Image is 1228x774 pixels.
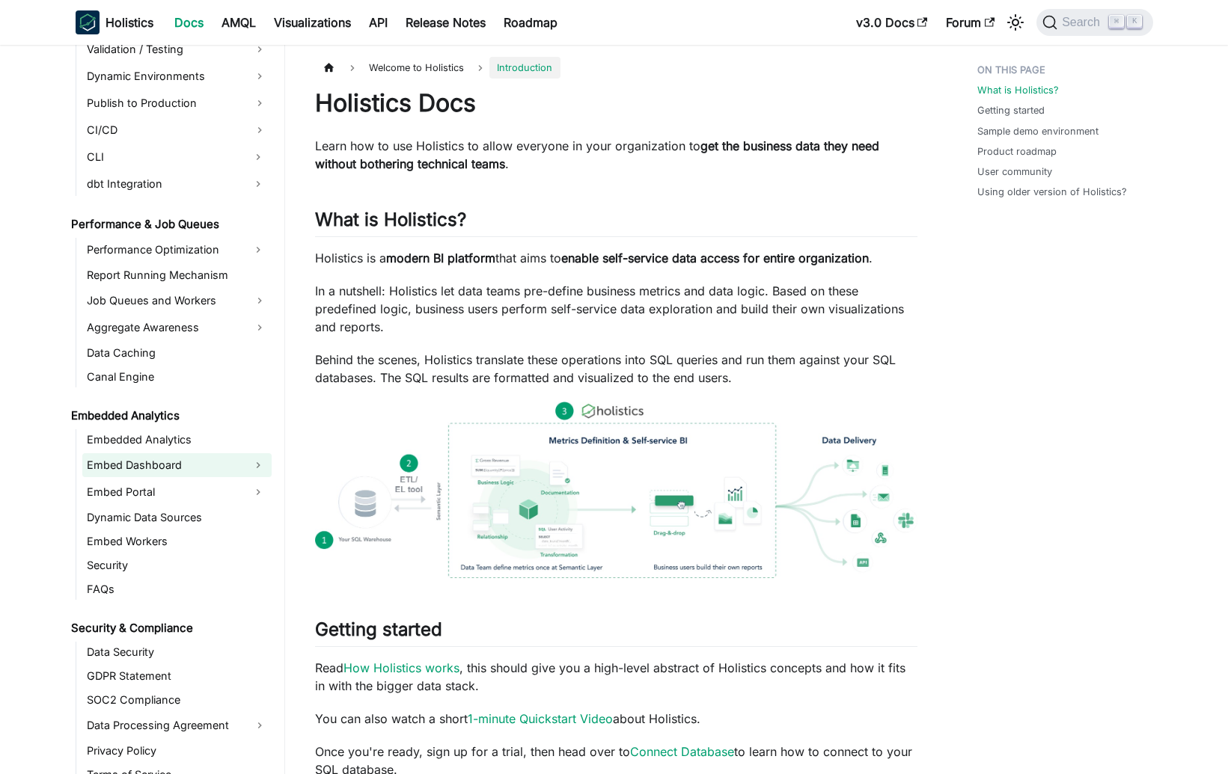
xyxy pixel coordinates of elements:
[82,316,272,340] a: Aggregate Awareness
[82,118,272,142] a: CI/CD
[245,238,272,262] button: Expand sidebar category 'Performance Optimization'
[386,251,495,265] strong: modern BI platform
[82,172,245,196] a: dbt Integration
[82,713,272,737] a: Data Processing Agreement
[245,145,272,169] button: Expand sidebar category 'CLI'
[315,57,917,79] nav: Breadcrumbs
[82,91,272,115] a: Publish to Production
[630,744,734,759] a: Connect Database
[315,88,917,118] h1: Holistics Docs
[977,185,1127,199] a: Using older version of Holistics?
[1004,10,1027,34] button: Switch between dark and light mode (currently light mode)
[315,57,343,79] a: Home page
[67,405,272,426] a: Embedded Analytics
[315,402,917,578] img: How Holistics fits in your Data Stack
[1036,9,1152,36] button: Search (Command+K)
[468,711,613,726] a: 1-minute Quickstart Video
[1127,15,1142,28] kbd: K
[245,453,272,477] button: Expand sidebar category 'Embed Dashboard'
[265,10,360,34] a: Visualizations
[360,10,397,34] a: API
[937,10,1004,34] a: Forum
[82,238,245,262] a: Performance Optimization
[315,351,917,387] p: Behind the scenes, Holistics translate these operations into SQL queries and run them against you...
[82,289,272,313] a: Job Queues and Workers
[82,666,272,687] a: GDPR Statement
[977,83,1059,97] a: What is Holistics?
[82,265,272,286] a: Report Running Mechanism
[1109,15,1124,28] kbd: ⌘
[977,165,1052,179] a: User community
[82,37,272,61] a: Validation / Testing
[213,10,265,34] a: AMQL
[489,57,560,79] span: Introduction
[361,57,471,79] span: Welcome to Holistics
[106,13,153,31] b: Holistics
[315,710,917,728] p: You can also watch a short about Holistics.
[165,10,213,34] a: Docs
[82,555,272,576] a: Security
[82,531,272,552] a: Embed Workers
[495,10,566,34] a: Roadmap
[82,429,272,450] a: Embedded Analytics
[315,659,917,695] p: Read , this should give you a high-level abstract of Holistics concepts and how it fits in with t...
[82,145,245,169] a: CLI
[315,137,917,173] p: Learn how to use Holistics to allow everyone in your organization to .
[315,209,917,237] h2: What is Holistics?
[76,10,100,34] img: Holistics
[82,689,272,710] a: SOC2 Compliance
[67,214,272,235] a: Performance & Job Queues
[977,103,1045,117] a: Getting started
[397,10,495,34] a: Release Notes
[315,282,917,336] p: In a nutshell: Holistics let data teams pre-define business metrics and data logic. Based on thes...
[315,618,917,647] h2: Getting started
[561,251,869,265] strong: enable self-service data access for entire organization
[82,453,245,477] a: Embed Dashboard
[977,144,1057,159] a: Product roadmap
[82,64,272,88] a: Dynamic Environments
[977,124,1099,138] a: Sample demo environment
[67,618,272,639] a: Security & Compliance
[245,480,272,504] button: Expand sidebar category 'Embed Portal'
[82,740,272,761] a: Privacy Policy
[245,172,272,196] button: Expand sidebar category 'dbt Integration'
[847,10,937,34] a: v3.0 Docs
[315,249,917,267] p: Holistics is a that aims to .
[82,366,272,387] a: Canal Engine
[343,660,459,675] a: How Holistics works
[82,579,272,600] a: FAQs
[82,480,245,504] a: Embed Portal
[1057,16,1109,29] span: Search
[82,507,272,528] a: Dynamic Data Sources
[82,343,272,363] a: Data Caching
[76,10,153,34] a: HolisticsHolistics
[82,642,272,663] a: Data Security
[61,45,285,774] nav: Docs sidebar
